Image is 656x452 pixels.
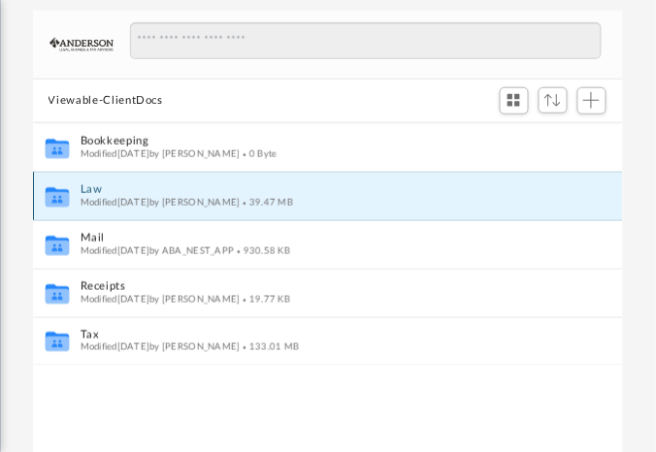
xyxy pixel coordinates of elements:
[80,294,240,304] span: Modified [DATE] by [PERSON_NAME]
[80,342,240,352] span: Modified [DATE] by [PERSON_NAME]
[80,183,550,196] button: Law
[80,245,234,255] span: Modified [DATE] by ABA_NEST_APP
[500,87,529,114] button: Switch to Grid View
[240,197,293,207] span: 39.47 MB
[577,87,607,114] button: Add
[240,148,277,158] span: 0 Byte
[240,294,290,304] span: 19.77 KB
[49,92,163,110] button: Viewable-ClientDocs
[130,22,602,59] input: Search files and folders
[80,280,550,293] button: Receipts
[240,342,299,352] span: 133.01 MB
[80,232,550,244] button: Mail
[234,245,290,255] span: 930.58 KB
[80,197,240,207] span: Modified [DATE] by [PERSON_NAME]
[80,135,550,147] button: Bookkeeping
[539,87,568,113] button: Sort
[80,328,550,340] button: Tax
[80,148,240,158] span: Modified [DATE] by [PERSON_NAME]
